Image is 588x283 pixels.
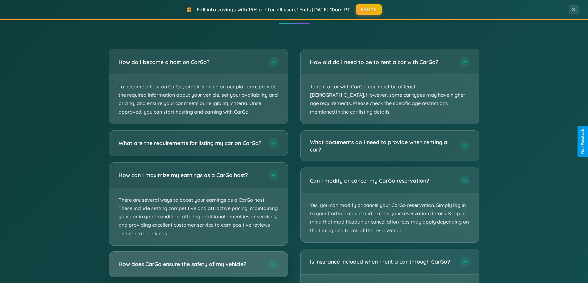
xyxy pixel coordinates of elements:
p: There are several ways to boost your earnings as a CarGo host. These include setting competitive ... [109,188,288,245]
span: Fall into savings with 15% off for all users! Ends [DATE] 10am PT. [197,6,351,13]
p: To become a host on CarGo, simply sign up on our platform, provide the required information about... [109,75,288,124]
p: Yes, you can modify or cancel your CarGo reservation. Simply log in to your CarGo account and acc... [301,193,479,242]
h3: What documents do I need to provide when renting a car? [310,138,454,153]
p: To rent a car with CarGo, you must be at least [DEMOGRAPHIC_DATA]. However, some car types may ha... [301,75,479,124]
h3: How do I become a host on CarGo? [119,58,262,66]
h3: What are the requirements for listing my car on CarGo? [119,139,262,147]
h3: How does CarGo ensure the safety of my vehicle? [119,260,262,268]
button: FALL15 [356,4,382,15]
h3: Is insurance included when I rent a car through CarGo? [310,258,454,265]
h3: How old do I need to be to rent a car with CarGo? [310,58,454,66]
h3: How can I maximize my earnings as a CarGo host? [119,171,262,179]
h3: Can I modify or cancel my CarGo reservation? [310,177,454,184]
div: Give Feedback [581,129,585,154]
